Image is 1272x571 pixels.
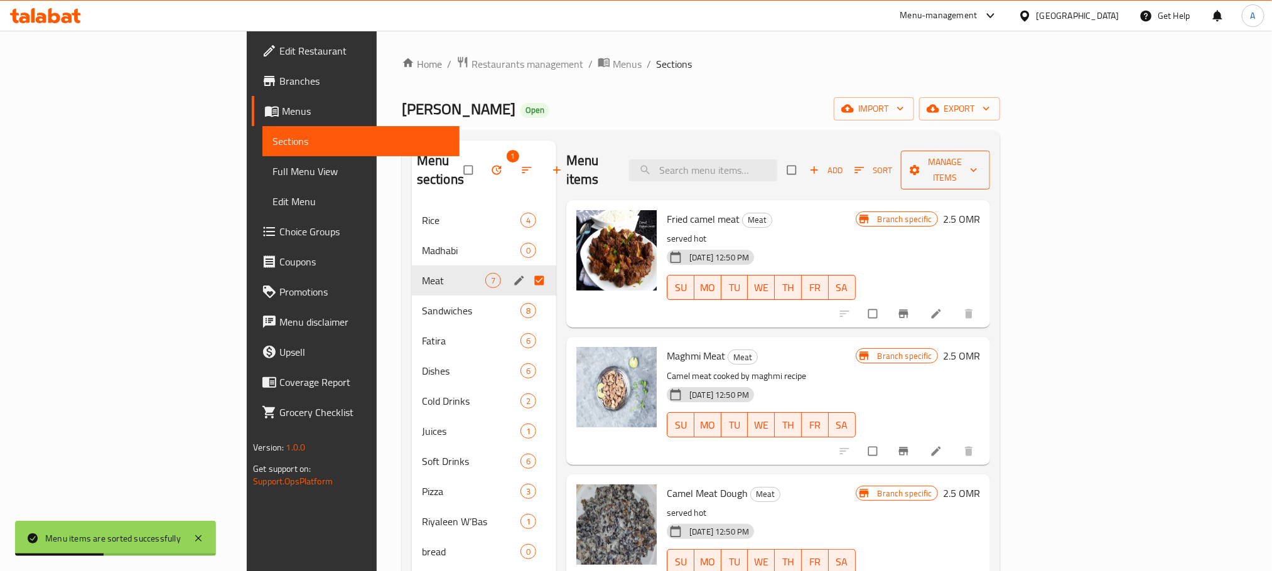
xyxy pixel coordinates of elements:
[753,279,770,297] span: WE
[890,300,920,328] button: Branch-specific-item
[253,473,333,489] a: Support.OpsPlatform
[726,279,743,297] span: TU
[422,363,520,378] span: Dishes
[873,488,937,499] span: Branch specific
[483,156,513,184] span: Bulk update
[520,393,536,408] div: items
[629,159,777,181] input: search
[521,335,536,347] span: 6
[45,531,181,545] div: Menu items are sorted successfully
[613,56,642,72] span: Menus
[412,476,556,506] div: Pizza3
[844,101,904,117] span: import
[412,296,556,326] div: Sandwiches8
[520,484,536,499] div: items
[279,73,449,88] span: Branches
[667,210,740,228] span: Fried camel meat
[412,265,556,296] div: Meat7edit
[684,252,754,264] span: [DATE] 12:50 PM
[412,326,556,356] div: Fatira6
[402,56,1000,72] nav: breadcrumb
[520,303,536,318] div: items
[282,104,449,119] span: Menus
[890,437,920,465] button: Branch-specific-item
[422,514,520,529] div: Riyaleen W’Bas
[647,56,651,72] li: /
[834,416,851,434] span: SA
[834,97,914,120] button: import
[252,216,459,247] a: Choice Groups
[279,375,449,390] span: Coverage Report
[279,254,449,269] span: Coupons
[566,151,614,189] h2: Menu items
[412,356,556,386] div: Dishes6
[851,161,896,180] button: Sort
[728,350,757,365] span: Meat
[806,161,846,180] button: Add
[672,553,689,571] span: SU
[520,213,536,228] div: items
[521,305,536,317] span: 8
[955,300,985,328] button: delete
[279,314,449,329] span: Menu disclaimer
[854,163,893,178] span: Sort
[807,553,824,571] span: FR
[576,484,657,565] img: Camel Meat Dough
[694,275,721,300] button: MO
[422,544,520,559] div: bread
[520,103,549,118] div: Open
[521,456,536,467] span: 6
[521,215,536,227] span: 4
[802,412,829,437] button: FR
[775,412,802,437] button: TH
[422,243,520,258] div: Madhabi
[751,487,780,501] span: Meat
[873,213,937,225] span: Branch specific
[930,307,945,320] a: Edit menu item
[846,161,901,180] span: Sort items
[667,368,856,384] p: Camel meat cooked by maghmi recipe
[422,213,520,228] span: Rice
[726,416,743,434] span: TU
[543,156,573,184] button: Add section
[472,56,583,72] span: Restaurants management
[279,405,449,420] span: Grocery Checklist
[809,163,843,178] span: Add
[511,272,530,289] button: edit
[252,66,459,96] a: Branches
[412,416,556,446] div: Juices1
[672,279,689,297] span: SU
[521,516,536,528] span: 1
[576,347,657,427] img: Maghmi Meat
[262,126,459,156] a: Sections
[252,367,459,397] a: Coverage Report
[829,275,856,300] button: SA
[253,439,284,456] span: Version:
[873,350,937,362] span: Branch specific
[252,96,459,126] a: Menus
[422,424,520,439] div: Juices
[807,279,824,297] span: FR
[402,95,515,123] span: [PERSON_NAME]
[955,437,985,465] button: delete
[422,393,520,408] span: Cold Drinks
[252,337,459,367] a: Upsell
[943,484,980,502] h6: 2.5 OMR
[802,275,829,300] button: FR
[520,105,549,115] span: Open
[520,243,536,258] div: items
[775,275,802,300] button: TH
[834,553,851,571] span: SA
[1037,9,1119,23] div: [GEOGRAPHIC_DATA]
[262,186,459,216] a: Edit Menu
[829,412,856,437] button: SA
[684,389,754,401] span: [DATE] 12:50 PM
[834,279,851,297] span: SA
[861,439,887,463] span: Select to update
[943,210,980,228] h6: 2.5 OMR
[588,56,593,72] li: /
[901,151,990,189] button: Manage items
[728,350,758,365] div: Meat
